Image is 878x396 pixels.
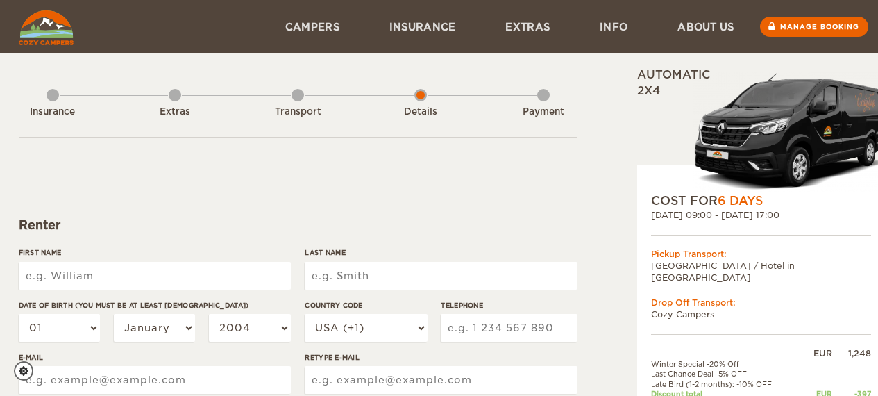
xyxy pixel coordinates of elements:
div: Details [382,106,459,119]
img: Cozy Campers [19,10,74,45]
div: Renter [19,217,577,233]
input: e.g. 1 234 567 890 [441,314,577,342]
td: Cozy Campers [651,308,871,320]
input: e.g. William [19,262,291,290]
span: 6 Days [718,194,763,208]
div: [DATE] 09:00 - [DATE] 17:00 [651,209,871,221]
label: Country Code [305,300,427,311]
div: EUR [813,347,832,359]
td: Last Chance Deal -5% OFF [651,369,813,379]
div: Drop Off Transport: [651,297,871,308]
a: Manage booking [760,17,868,37]
div: Pickup Transport: [651,248,871,260]
div: Extras [137,106,213,119]
td: Late Bird (1-2 months): -10% OFF [651,379,813,389]
label: First Name [19,247,291,258]
label: E-mail [19,352,291,363]
div: 1,248 [832,347,871,359]
td: Winter Special -20% Off [651,359,813,369]
div: Payment [505,106,582,119]
input: e.g. Smith [305,262,577,290]
label: Telephone [441,300,577,311]
div: COST FOR [651,192,871,209]
input: e.g. example@example.com [19,366,291,394]
a: Cookie settings [14,361,42,381]
td: [GEOGRAPHIC_DATA] / Hotel in [GEOGRAPHIC_DATA] [651,260,871,283]
label: Date of birth (You must be at least [DEMOGRAPHIC_DATA]) [19,300,291,311]
div: Transport [260,106,336,119]
label: Retype E-mail [305,352,577,363]
input: e.g. example@example.com [305,366,577,394]
div: Insurance [15,106,91,119]
label: Last Name [305,247,577,258]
